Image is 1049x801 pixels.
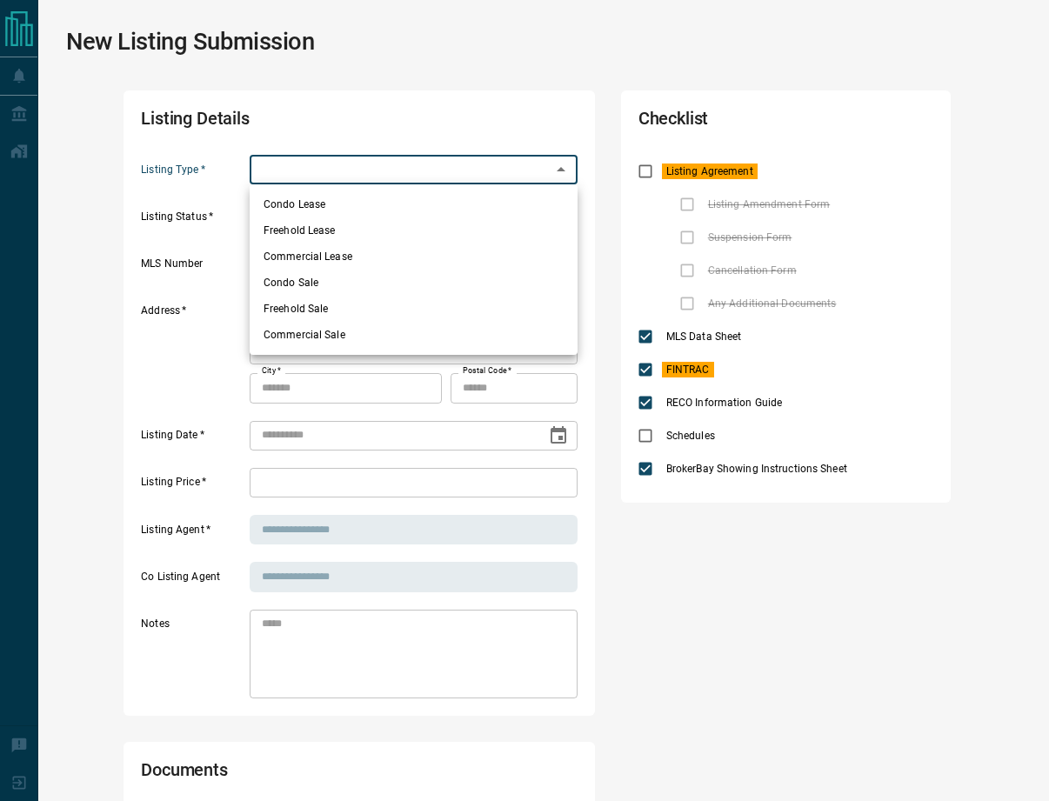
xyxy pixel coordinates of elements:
[250,217,578,244] li: Freehold Lease
[250,322,578,348] li: Commercial Sale
[250,191,578,217] li: Condo Lease
[250,270,578,296] li: Condo Sale
[250,244,578,270] li: Commercial Lease
[250,296,578,322] li: Freehold Sale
